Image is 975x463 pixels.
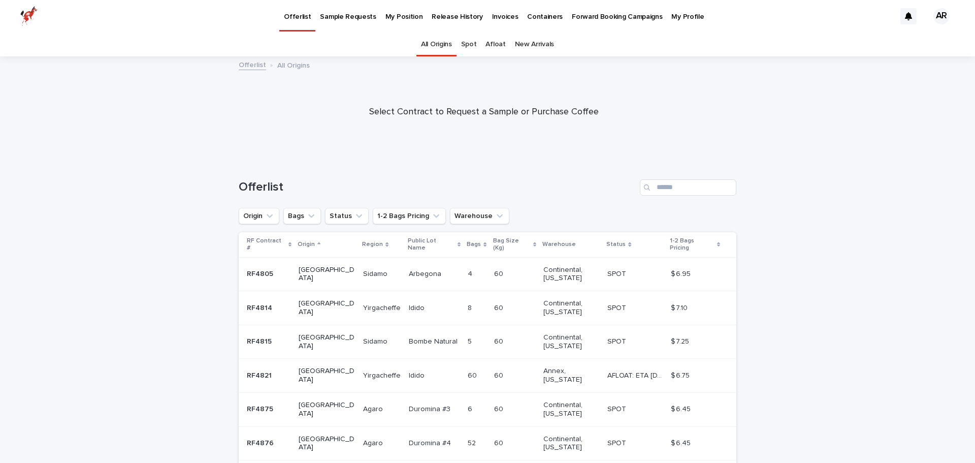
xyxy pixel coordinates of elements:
[671,403,693,414] p: $ 6.45
[468,369,479,380] p: 60
[299,435,355,452] p: [GEOGRAPHIC_DATA]
[281,107,687,118] p: Select Contract to Request a Sample or Purchase Coffee
[363,302,403,313] p: Yirgacheffe
[277,59,310,70] p: All Origins
[409,369,427,380] p: Idido
[494,369,505,380] p: 60
[247,437,276,448] p: RF4876
[247,403,275,414] p: RF4875
[468,437,478,448] p: 52
[450,208,509,224] button: Warehouse
[363,369,403,380] p: Yirgacheffe
[363,437,385,448] p: Agaro
[299,299,355,317] p: [GEOGRAPHIC_DATA]
[247,302,274,313] p: RF4814
[485,33,505,56] a: Afloat
[670,235,714,254] p: 1-2 Bags Pricing
[421,33,452,56] a: All Origins
[239,58,266,70] a: Offerlist
[239,325,736,359] tr: RF4815RF4815 [GEOGRAPHIC_DATA]SidamoSidamo Bombe NaturalBombe Natural 55 6060 Continental, [US_ST...
[363,268,389,279] p: Sidamo
[409,302,427,313] p: Idido
[247,268,275,279] p: RF4805
[247,335,274,346] p: RF4815
[239,291,736,325] tr: RF4814RF4814 [GEOGRAPHIC_DATA]YirgacheffeYirgacheffe IdidoIdido 88 6060 Continental, [US_STATE] S...
[640,179,736,196] input: Search
[671,369,692,380] p: $ 6.75
[363,403,385,414] p: Agaro
[542,239,576,250] p: Warehouse
[515,33,554,56] a: New Arrivals
[468,302,474,313] p: 8
[239,392,736,426] tr: RF4875RF4875 [GEOGRAPHIC_DATA]AgaroAgaro Duromina #3Duromina #3 66 6060 Continental, [US_STATE] S...
[408,235,455,254] p: Public Lot Name
[671,268,693,279] p: $ 6.95
[671,302,690,313] p: $ 7.10
[468,403,474,414] p: 6
[409,437,453,448] p: Duromina #4
[362,239,383,250] p: Region
[283,208,321,224] button: Bags
[493,235,531,254] p: Bag Size (Kg)
[671,335,691,346] p: $ 7.25
[298,239,315,250] p: Origin
[247,235,286,254] p: RF Contract #
[325,208,369,224] button: Status
[494,302,505,313] p: 60
[363,335,389,346] p: Sidamo
[20,6,38,26] img: zttTXibQQrCfv9chImQE
[239,208,279,224] button: Origin
[461,33,477,56] a: Spot
[239,426,736,460] tr: RF4876RF4876 [GEOGRAPHIC_DATA]AgaroAgaro Duromina #4Duromina #4 5252 6060 Continental, [US_STATE]...
[373,208,446,224] button: 1-2 Bags Pricing
[299,333,355,351] p: [GEOGRAPHIC_DATA]
[299,401,355,418] p: [GEOGRAPHIC_DATA]
[409,268,443,279] p: Arbegona
[409,403,452,414] p: Duromina #3
[494,403,505,414] p: 60
[671,437,693,448] p: $ 6.45
[247,369,274,380] p: RF4821
[607,302,628,313] p: SPOT
[299,367,355,384] p: [GEOGRAPHIC_DATA]
[607,335,628,346] p: SPOT
[239,257,736,291] tr: RF4805RF4805 [GEOGRAPHIC_DATA]SidamoSidamo ArbegonaArbegona 44 6060 Continental, [US_STATE] SPOTS...
[494,437,505,448] p: 60
[494,268,505,279] p: 60
[607,403,628,414] p: SPOT
[409,335,460,346] p: Bombe Natural
[239,359,736,393] tr: RF4821RF4821 [GEOGRAPHIC_DATA]YirgacheffeYirgacheffe IdidoIdido 6060 6060 Annex, [US_STATE] AFLOA...
[468,268,474,279] p: 4
[299,266,355,283] p: [GEOGRAPHIC_DATA]
[607,437,628,448] p: SPOT
[607,369,665,380] p: AFLOAT: ETA 09-27-2025
[606,239,626,250] p: Status
[933,8,950,24] div: AR
[468,335,474,346] p: 5
[239,180,636,195] h1: Offerlist
[467,239,481,250] p: Bags
[494,335,505,346] p: 60
[607,268,628,279] p: SPOT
